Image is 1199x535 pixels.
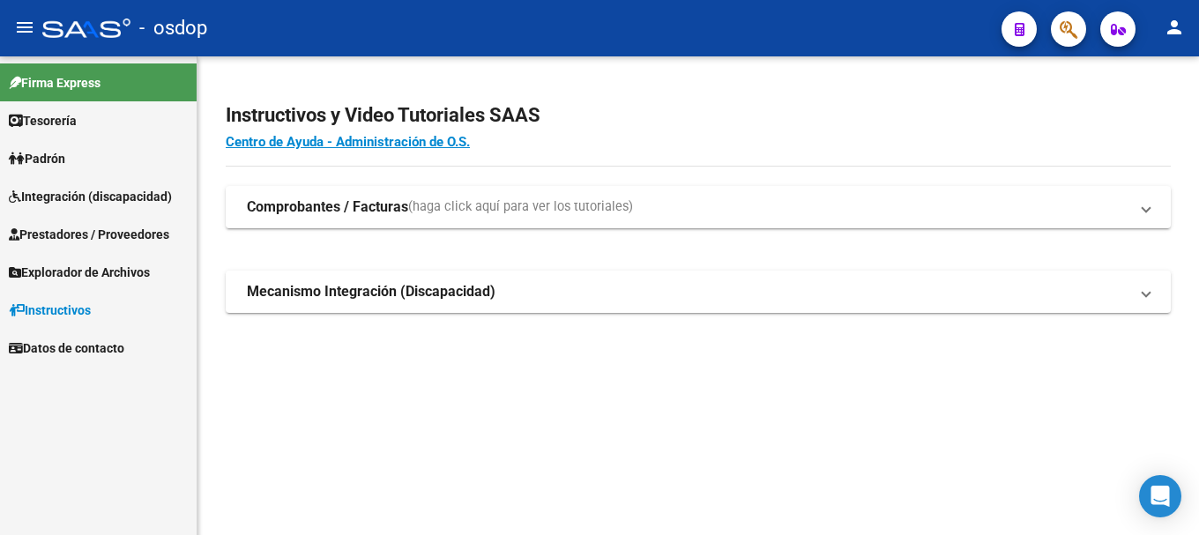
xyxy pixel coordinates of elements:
[139,9,207,48] span: - osdop
[247,197,408,217] strong: Comprobantes / Facturas
[9,73,101,93] span: Firma Express
[226,134,470,150] a: Centro de Ayuda - Administración de O.S.
[9,338,124,358] span: Datos de contacto
[9,301,91,320] span: Instructivos
[9,263,150,282] span: Explorador de Archivos
[247,282,495,301] strong: Mecanismo Integración (Discapacidad)
[9,149,65,168] span: Padrón
[9,225,169,244] span: Prestadores / Proveedores
[1139,475,1181,517] div: Open Intercom Messenger
[9,111,77,130] span: Tesorería
[408,197,633,217] span: (haga click aquí para ver los tutoriales)
[226,99,1171,132] h2: Instructivos y Video Tutoriales SAAS
[1164,17,1185,38] mat-icon: person
[9,187,172,206] span: Integración (discapacidad)
[14,17,35,38] mat-icon: menu
[226,271,1171,313] mat-expansion-panel-header: Mecanismo Integración (Discapacidad)
[226,186,1171,228] mat-expansion-panel-header: Comprobantes / Facturas(haga click aquí para ver los tutoriales)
